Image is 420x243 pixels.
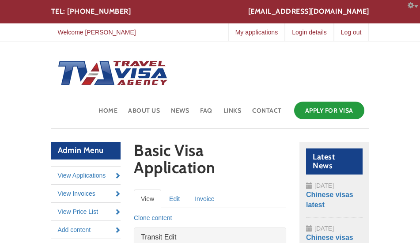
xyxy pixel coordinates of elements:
a: FAQ [199,99,213,128]
a: Add content [51,221,121,239]
a: [EMAIL_ADDRESS][DOMAIN_NAME] [248,7,369,17]
a: Login details [284,23,333,41]
a: Welcome [PERSON_NAME] [51,23,143,41]
a: View [134,190,161,208]
a: Home [98,99,118,128]
a: Links [223,99,242,128]
a: Log out [333,23,368,41]
a: Contact [251,99,283,128]
a: Chinese visas latest [306,191,353,209]
a: My applications [228,23,285,41]
span: [DATE] [314,225,334,232]
a: View Invoices [51,185,121,202]
a: About Us [127,99,161,128]
a: View Applications [51,167,121,184]
div: TEL: [PHONE_NUMBER] [51,7,369,17]
a: Clone content [134,214,172,221]
a: Configure [405,1,418,9]
a: Edit [162,190,187,208]
a: News [170,99,190,128]
h2: Admin Menu [51,142,121,159]
h2: Latest News [306,148,363,175]
a: Apply for Visa [294,102,364,119]
img: Home [51,52,169,96]
a: View Price List [51,203,121,220]
span: [DATE] [314,182,334,189]
a: Invoice [188,190,221,208]
h1: Basic Visa Application [134,142,286,181]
